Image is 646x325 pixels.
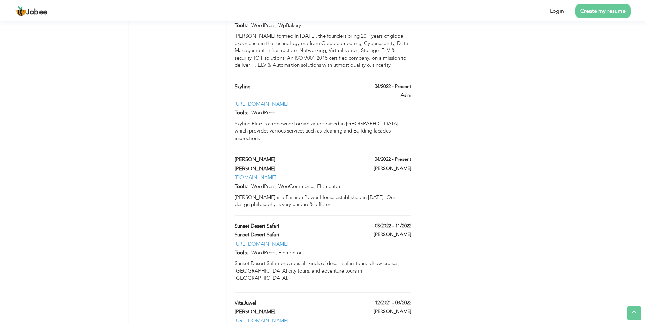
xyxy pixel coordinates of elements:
[235,222,349,230] label: Sunset Desert Safari
[235,231,349,238] label: Sunset Desert Safari
[248,109,411,117] p: WordPress
[235,165,349,172] label: [PERSON_NAME]
[235,156,349,163] label: [PERSON_NAME]
[375,83,411,90] label: 04/2022 - Present
[15,6,47,17] a: Jobee
[374,165,411,172] label: [PERSON_NAME]
[26,9,47,16] span: Jobee
[374,308,411,315] label: [PERSON_NAME]
[374,231,411,238] label: [PERSON_NAME]
[248,249,411,257] p: WordPress, Elementor
[375,156,411,163] label: 04/2022 - Present
[248,22,411,29] p: WordPress, WpBakery
[575,4,631,18] a: Create my resume
[15,6,26,17] img: jobee.io
[550,7,564,15] a: Login
[235,308,349,315] label: [PERSON_NAME]
[375,299,411,306] label: 12/2021 - 03/2022
[235,22,248,29] label: Tools:
[235,174,277,181] a: [DOMAIN_NAME]
[235,83,349,90] label: Skyline
[235,241,288,247] a: [URL][DOMAIN_NAME]
[235,299,349,307] label: VitaJuwel
[375,222,411,229] label: 03/2022 - 11/2022
[235,33,411,69] div: [PERSON_NAME] formed in [DATE], the founders bring 20+ years of global experience in the technolo...
[235,249,248,257] label: Tools:
[235,260,411,282] p: Sunset Desert Safari provides all kinds of desert safari tours, dhow cruises, [GEOGRAPHIC_DATA] c...
[235,183,248,190] label: Tools:
[235,100,288,107] a: [URL][DOMAIN_NAME]
[248,183,411,190] p: WordPress, WooCommerce, Elementor
[235,194,411,208] div: [PERSON_NAME] is a Fashion Power House established in [DATE]. Our design philosophy is very uniqu...
[235,120,411,142] div: Skyline Elite is a renowned organization based in [GEOGRAPHIC_DATA] which provides various servic...
[235,317,288,324] a: [URL][DOMAIN_NAME]
[235,109,248,117] label: Tools:
[401,92,411,99] label: Asim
